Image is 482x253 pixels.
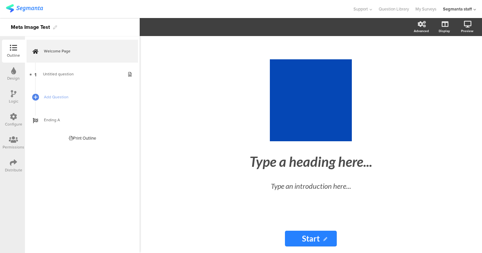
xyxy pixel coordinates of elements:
span: 1 [34,70,36,78]
a: Welcome Page [27,40,138,63]
div: Permissions [3,144,24,150]
span: Ending A [44,117,128,123]
div: Configure [5,121,22,127]
div: Advanced [414,29,429,33]
div: Type an introduction here... [196,181,426,191]
span: Welcome Page [44,48,128,54]
input: Start [285,231,337,246]
div: Design [7,75,20,81]
div: Print Outline [69,135,96,141]
a: Ending A [27,108,138,131]
span: Support [353,6,368,12]
div: Outline [7,52,20,58]
div: Meta Image Test [11,22,50,32]
div: Preview [461,29,473,33]
span: Add Question [44,94,128,100]
img: segmanta logo [6,4,43,12]
div: Logic [9,98,18,104]
div: Segmanta staff [443,6,472,12]
span: Untitled question [43,71,74,77]
div: Type a heading here... [190,153,432,170]
div: Distribute [5,167,22,173]
a: 1 Untitled question [27,63,138,86]
div: Display [439,29,450,33]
